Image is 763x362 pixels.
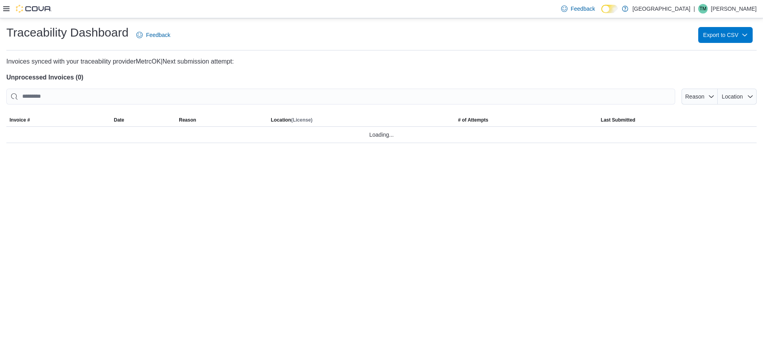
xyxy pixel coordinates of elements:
[711,4,757,14] p: [PERSON_NAME]
[6,89,675,105] input: This is a search bar. After typing your query, hit enter to filter the results lower in the page.
[718,89,757,105] button: Location
[10,117,30,123] span: Invoice #
[6,57,757,66] p: Invoices synced with your traceability provider MetrcOK |
[601,117,635,123] span: Last Submitted
[133,27,173,43] a: Feedback
[271,117,313,123] span: Location (License)
[163,58,234,65] span: Next submission attempt:
[699,4,706,14] span: TM
[146,31,170,39] span: Feedback
[698,27,753,43] button: Export to CSV
[458,117,488,123] span: # of Attempts
[114,117,124,123] span: Date
[698,4,708,14] div: Tre Mace
[682,89,718,105] button: Reason
[6,73,757,82] h4: Unprocessed Invoices ( 0 )
[685,93,704,100] span: Reason
[558,1,598,17] a: Feedback
[722,93,743,100] span: Location
[601,5,618,13] input: Dark Mode
[632,4,690,14] p: [GEOGRAPHIC_DATA]
[6,25,128,41] h1: Traceability Dashboard
[369,130,394,139] span: Loading...
[703,27,748,43] span: Export to CSV
[6,114,111,126] button: Invoice #
[291,117,313,123] span: (License)
[16,5,52,13] img: Cova
[111,114,176,126] button: Date
[693,4,695,14] p: |
[271,117,313,123] h5: Location
[179,117,196,123] span: Reason
[571,5,595,13] span: Feedback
